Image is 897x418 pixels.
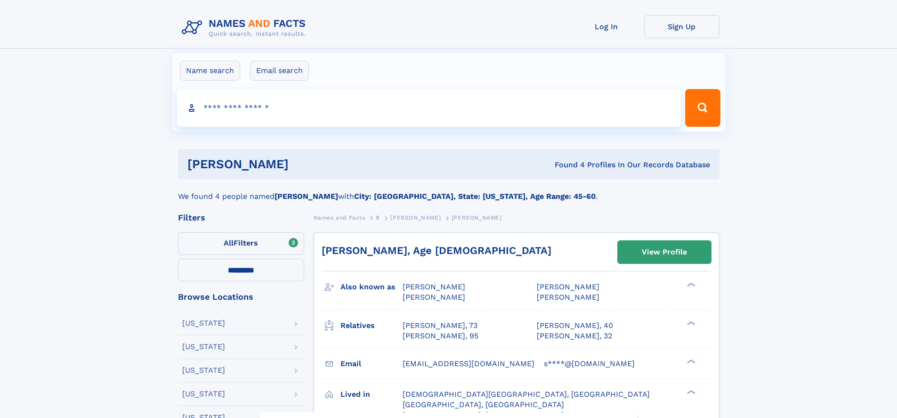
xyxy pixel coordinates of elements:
div: Filters [178,213,304,222]
h3: Lived in [340,386,403,402]
a: Names and Facts [314,212,365,223]
label: Email search [250,61,309,81]
h3: Also known as [340,279,403,295]
div: View Profile [642,241,687,263]
span: [EMAIL_ADDRESS][DOMAIN_NAME] [403,359,534,368]
h3: Relatives [340,318,403,334]
span: [PERSON_NAME] [537,293,599,302]
div: ❯ [685,320,696,326]
div: ❯ [685,389,696,395]
a: [PERSON_NAME], Age [DEMOGRAPHIC_DATA] [322,245,551,256]
label: Filters [178,232,304,255]
div: Browse Locations [178,293,304,301]
div: [US_STATE] [182,320,225,327]
button: Search Button [685,89,720,127]
a: Log In [569,15,644,38]
h1: [PERSON_NAME] [187,158,422,170]
span: [PERSON_NAME] [390,214,441,221]
a: [PERSON_NAME], 95 [403,331,478,341]
span: [PERSON_NAME] [403,293,465,302]
a: Sign Up [644,15,719,38]
span: B [376,214,380,221]
b: [PERSON_NAME] [275,192,338,201]
label: Name search [180,61,240,81]
span: All [224,238,234,247]
div: ❯ [685,282,696,288]
span: [PERSON_NAME] [452,214,502,221]
a: [PERSON_NAME], 40 [537,320,613,331]
a: [PERSON_NAME], 73 [403,320,477,331]
div: Found 4 Profiles In Our Records Database [421,160,710,170]
div: [US_STATE] [182,390,225,398]
h3: Email [340,356,403,372]
span: [GEOGRAPHIC_DATA], [GEOGRAPHIC_DATA] [403,400,564,409]
a: B [376,212,380,223]
span: [DEMOGRAPHIC_DATA][GEOGRAPHIC_DATA], [GEOGRAPHIC_DATA] [403,390,650,399]
a: [PERSON_NAME] [390,212,441,223]
span: [PERSON_NAME] [403,282,465,291]
div: [US_STATE] [182,343,225,351]
div: ❯ [685,358,696,364]
img: Logo Names and Facts [178,15,314,41]
span: [PERSON_NAME] [537,282,599,291]
b: City: [GEOGRAPHIC_DATA], State: [US_STATE], Age Range: 45-60 [354,192,596,201]
a: [PERSON_NAME], 32 [537,331,612,341]
div: We found 4 people named with . [178,180,719,202]
div: [US_STATE] [182,367,225,374]
a: View Profile [618,241,711,263]
input: search input [177,89,681,127]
